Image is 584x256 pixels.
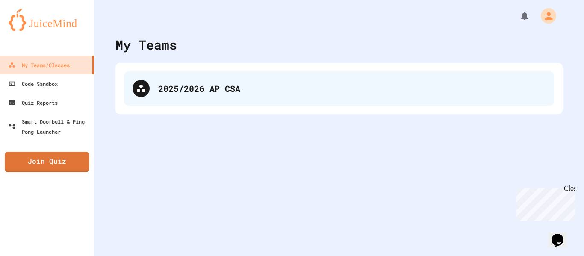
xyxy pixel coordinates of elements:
[532,6,558,26] div: My Account
[115,35,177,54] div: My Teams
[9,79,58,89] div: Code Sandbox
[548,222,575,247] iframe: chat widget
[3,3,59,54] div: Chat with us now!Close
[9,97,58,108] div: Quiz Reports
[9,116,91,137] div: Smart Doorbell & Ping Pong Launcher
[9,60,70,70] div: My Teams/Classes
[513,185,575,221] iframe: chat widget
[5,152,89,172] a: Join Quiz
[158,82,546,95] div: 2025/2026 AP CSA
[124,71,554,106] div: 2025/2026 AP CSA
[504,9,532,23] div: My Notifications
[9,9,86,31] img: logo-orange.svg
